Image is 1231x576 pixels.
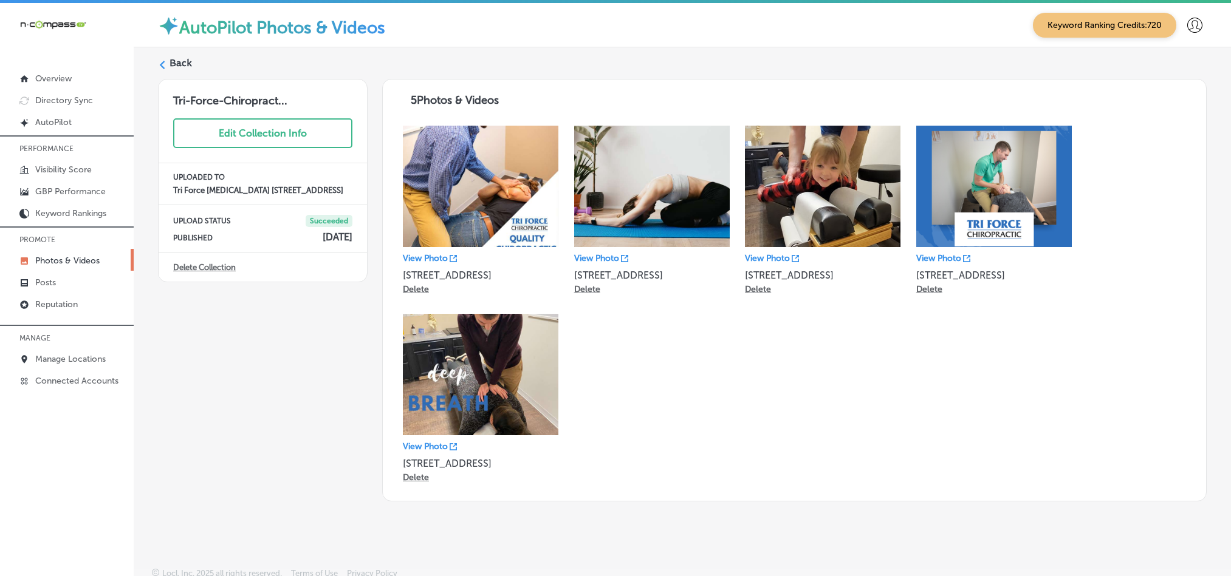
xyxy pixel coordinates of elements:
p: [STREET_ADDRESS] [916,269,1072,281]
img: Collection thumbnail [403,314,558,435]
p: [STREET_ADDRESS] [574,269,730,281]
img: autopilot-icon [158,15,179,36]
p: Delete [916,284,942,294]
label: AutoPilot Photos & Videos [179,18,385,38]
h4: [DATE] [323,231,352,243]
img: 660ab0bf-5cc7-4cb8-ba1c-48b5ae0f18e60NCTV_CLogo_TV_Black_-500x88.png [19,19,86,30]
a: View Photo [745,253,799,263]
p: View Photo [745,253,790,263]
a: View Photo [403,253,457,263]
p: Overview [35,73,72,84]
p: [STREET_ADDRESS] [403,269,558,281]
p: Delete [574,284,600,294]
p: Connected Accounts [35,376,118,386]
p: GBP Performance [35,186,106,197]
p: View Photo [403,441,448,452]
a: View Photo [574,253,628,263]
p: Directory Sync [35,95,93,106]
p: AutoPilot [35,117,72,127]
img: Collection thumbnail [745,126,900,247]
p: Delete [403,472,429,483]
span: 5 Photos & Videos [411,93,499,107]
p: View Photo [916,253,961,263]
p: Delete [745,284,771,294]
p: Visibility Score [35,164,92,175]
img: Collection thumbnail [916,126,1072,247]
p: PUBLISHED [173,234,213,242]
h3: Tri-Force-Chiropract... [159,80,367,107]
p: View Photo [403,253,448,263]
p: Posts [35,277,56,288]
p: Manage Locations [35,354,106,364]
a: View Photo [916,253,970,263]
p: [STREET_ADDRESS] [403,458,558,469]
span: Keyword Ranking Credits: 720 [1033,13,1176,38]
span: Succeeded [306,215,352,227]
img: Collection thumbnail [574,126,730,247]
p: Photos & Videos [35,256,100,266]
p: View Photo [574,253,619,263]
h4: Tri Force [MEDICAL_DATA] [STREET_ADDRESS] [173,186,352,195]
label: Back [170,56,192,70]
img: Collection thumbnail [403,126,558,247]
a: View Photo [403,441,457,452]
p: UPLOADED TO [173,173,352,181]
button: Edit Collection Info [173,118,352,148]
p: UPLOAD STATUS [173,217,231,225]
p: [STREET_ADDRESS] [745,269,900,281]
a: Delete Collection [173,263,236,272]
p: Reputation [35,299,78,310]
p: Keyword Rankings [35,208,106,219]
p: Delete [403,284,429,294]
